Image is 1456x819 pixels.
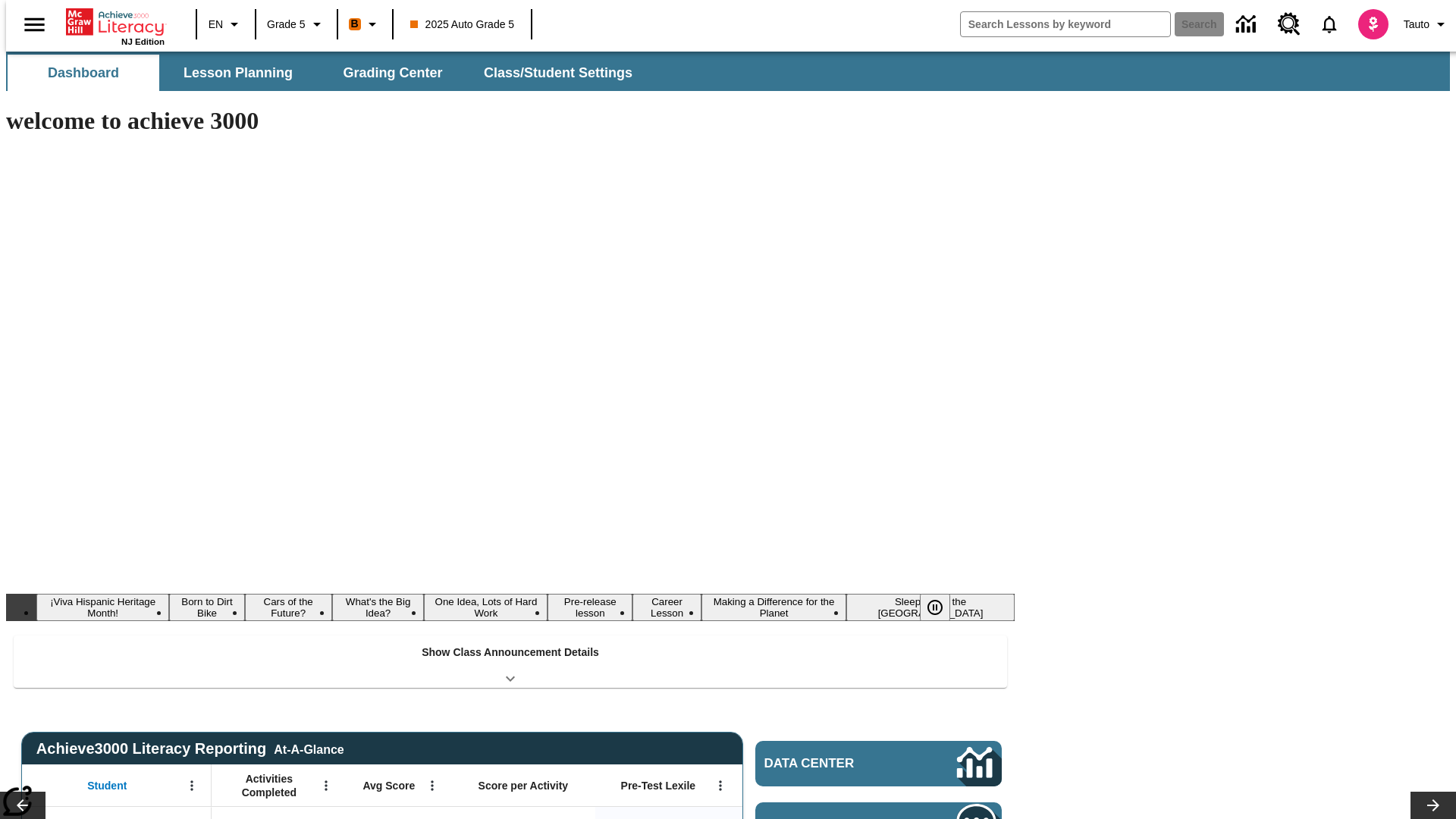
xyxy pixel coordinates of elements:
button: Open side menu [12,2,57,47]
button: Open Menu [421,774,444,797]
button: Grade: Grade 5, Select a grade [261,11,332,38]
span: Class/Student Settings [484,64,632,82]
div: Show Class Announcement Details [14,635,1007,688]
button: Language: EN, Select a language [202,11,250,38]
span: NJ Edition [121,37,165,46]
img: avatar image [1358,9,1389,39]
a: Data Center [1227,4,1269,45]
button: Boost Class color is orange. Change class color [343,11,388,38]
span: Lesson Planning [184,64,293,82]
div: At-A-Glance [274,740,344,757]
div: SubNavbar [6,52,1450,91]
button: Slide 1 ¡Viva Hispanic Heritage Month! [36,594,169,621]
span: Data Center [764,756,906,771]
button: Slide 5 One Idea, Lots of Hard Work [424,594,548,621]
span: Tauto [1404,17,1429,33]
span: 2025 Auto Grade 5 [410,17,515,33]
button: Pause [920,594,950,621]
button: Slide 7 Career Lesson [632,594,701,621]
button: Slide 2 Born to Dirt Bike [169,594,244,621]
a: Notifications [1310,5,1349,44]
span: Achieve3000 Literacy Reporting [36,740,344,758]
button: Slide 4 What's the Big Idea? [332,594,425,621]
span: Activities Completed [219,772,319,799]
button: Dashboard [8,55,159,91]
button: Profile/Settings [1398,11,1456,38]
button: Class/Student Settings [472,55,645,91]
a: Data Center [755,741,1002,786]
span: Dashboard [48,64,119,82]
p: Show Class Announcement Details [422,645,599,661]
button: Open Menu [315,774,337,797]
a: Home [66,7,165,37]
div: Pause [920,594,965,621]
button: Slide 9 Sleepless in the Animal Kingdom [846,594,1015,621]
input: search field [961,12,1170,36]
h1: welcome to achieve 3000 [6,107,1015,135]
span: Avg Score [362,779,415,792]
div: SubNavbar [6,55,646,91]
button: Slide 3 Cars of the Future? [245,594,332,621]
button: Slide 8 Making a Difference for the Planet [701,594,846,621]
span: B [351,14,359,33]
button: Select a new avatar [1349,5,1398,44]
span: Grading Center [343,64,442,82]
span: Pre-Test Lexile [621,779,696,792]
span: EN [209,17,223,33]
a: Resource Center, Will open in new tab [1269,4,1310,45]
button: Slide 6 Pre-release lesson [548,594,632,621]
div: Home [66,5,165,46]
button: Lesson carousel, Next [1410,792,1456,819]
span: Score per Activity [479,779,569,792]
span: Grade 5 [267,17,306,33]
button: Grading Center [317,55,469,91]
button: Open Menu [709,774,732,797]
span: Student [87,779,127,792]
button: Lesson Planning [162,55,314,91]
button: Open Menu [180,774,203,797]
